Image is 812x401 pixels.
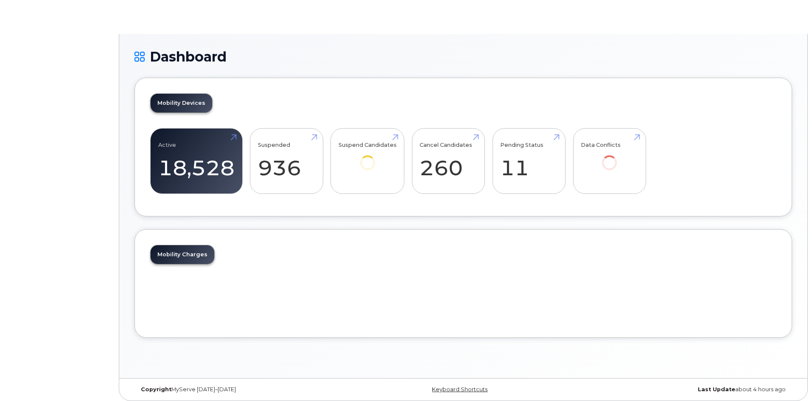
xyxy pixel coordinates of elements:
a: Keyboard Shortcuts [432,386,487,393]
div: MyServe [DATE]–[DATE] [134,386,354,393]
a: Suspend Candidates [339,133,397,182]
strong: Copyright [141,386,171,393]
a: Cancel Candidates 260 [420,133,477,189]
a: Data Conflicts [581,133,638,182]
a: Pending Status 11 [500,133,557,189]
strong: Last Update [698,386,735,393]
a: Suspended 936 [258,133,315,189]
a: Mobility Charges [151,245,214,264]
h1: Dashboard [134,49,792,64]
a: Mobility Devices [151,94,212,112]
div: about 4 hours ago [573,386,792,393]
a: Active 18,528 [158,133,235,189]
